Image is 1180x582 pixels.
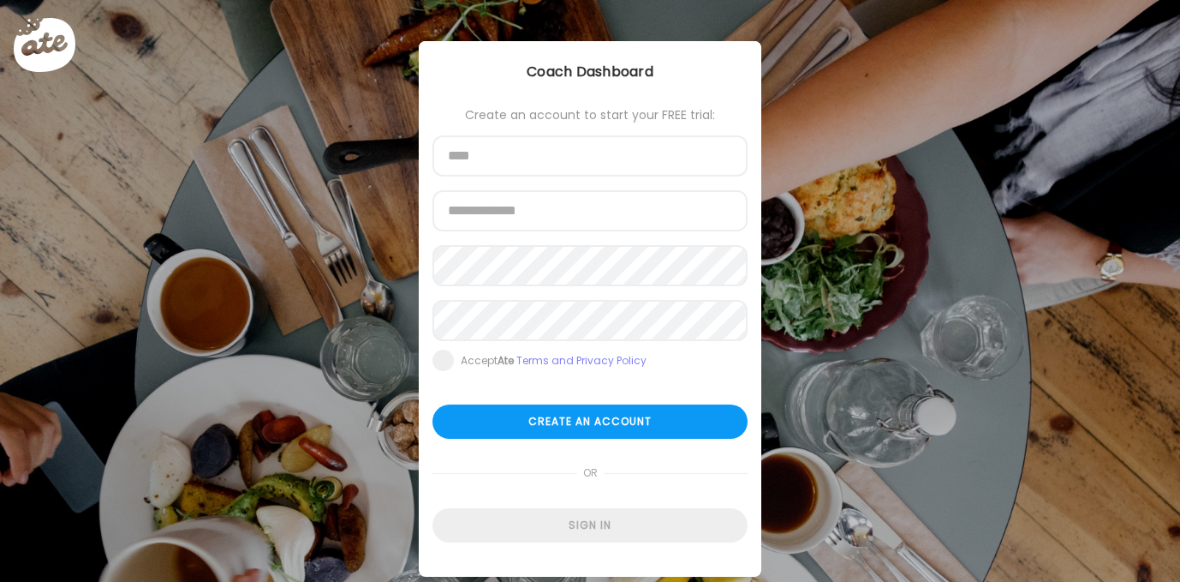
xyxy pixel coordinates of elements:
b: Ate [498,353,514,368]
span: or [576,456,605,490]
div: Sign in [432,508,748,543]
div: Coach Dashboard [419,62,761,82]
a: Terms and Privacy Policy [516,353,647,368]
div: Create an account to start your FREE trial: [432,108,748,122]
div: Accept [461,354,647,368]
div: Create an account [432,405,748,439]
